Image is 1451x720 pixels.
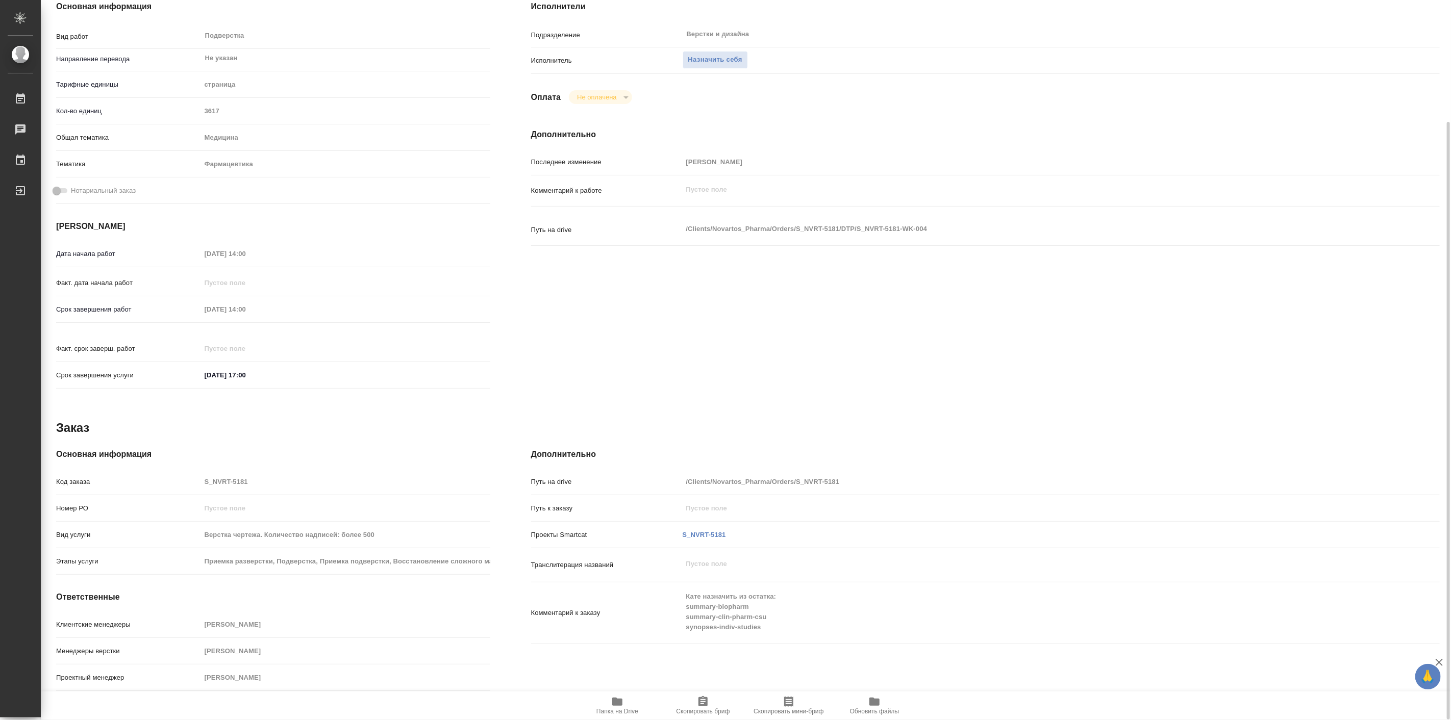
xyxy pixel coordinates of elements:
textarea: Кате назначить из остатка: summary-biopharm summary-clin-pharm-csu synopses-indiv-studies [683,588,1364,636]
p: Общая тематика [56,133,201,143]
input: Пустое поле [201,275,290,290]
p: Комментарий к заказу [531,608,683,618]
p: Клиентские менеджеры [56,620,201,630]
div: Медицина [201,129,490,146]
h4: Ответственные [56,591,490,603]
span: Нотариальный заказ [71,186,136,196]
p: Менеджеры верстки [56,646,201,656]
span: Скопировать бриф [676,708,730,715]
p: Последнее изменение [531,157,683,167]
h2: Заказ [56,420,89,436]
span: Папка на Drive [596,708,638,715]
h4: Дополнительно [531,448,1440,460]
input: Пустое поле [201,501,490,516]
p: Подразделение [531,30,683,40]
p: Срок завершения услуги [56,370,201,380]
div: Фармацевтика [201,156,490,173]
input: Пустое поле [201,302,290,317]
button: 🙏 [1415,664,1441,689]
p: Исполнитель [531,56,683,66]
input: Пустое поле [201,617,490,632]
input: Пустое поле [683,155,1364,169]
input: Пустое поле [201,474,490,489]
input: Пустое поле [201,554,490,569]
div: страница [201,76,490,93]
textarea: /Clients/Novartos_Pharma/Orders/S_NVRT-5181/DTP/S_NVRT-5181-WK-004 [683,220,1364,238]
p: Путь на drive [531,225,683,235]
div: Не оплачена [569,90,632,104]
input: Пустое поле [201,644,490,658]
p: Дата начала работ [56,249,201,259]
button: Не оплачена [574,93,619,101]
p: Срок завершения работ [56,304,201,315]
p: Номер РО [56,503,201,513]
span: Назначить себя [688,54,742,66]
p: Этапы услуги [56,556,201,567]
p: Вид услуги [56,530,201,540]
p: Код заказа [56,477,201,487]
button: Скопировать мини-бриф [746,691,832,720]
p: Тарифные единицы [56,80,201,90]
input: Пустое поле [683,501,1364,516]
span: 🙏 [1419,666,1437,687]
p: Путь к заказу [531,503,683,513]
p: Тематика [56,159,201,169]
input: ✎ Введи что-нибудь [201,368,290,382]
h4: [PERSON_NAME] [56,220,490,233]
h4: Дополнительно [531,128,1440,141]
input: Пустое поле [201,246,290,261]
button: Обновить файлы [832,691,917,720]
span: Скопировать мини-бриф [754,708,823,715]
p: Проекты Smartcat [531,530,683,540]
p: Факт. дата начала работ [56,278,201,288]
input: Пустое поле [201,527,490,542]
button: Папка на Drive [574,691,660,720]
p: Факт. срок заверш. работ [56,344,201,354]
a: S_NVRT-5181 [683,531,726,538]
button: Назначить себя [683,51,748,69]
input: Пустое поле [201,104,490,118]
p: Проектный менеджер [56,673,201,683]
p: Комментарий к работе [531,186,683,196]
h4: Исполнители [531,1,1440,13]
input: Пустое поле [683,474,1364,489]
input: Пустое поле [201,670,490,685]
p: Транслитерация названий [531,560,683,570]
h4: Оплата [531,91,561,104]
p: Вид работ [56,32,201,42]
span: Обновить файлы [850,708,899,715]
p: Кол-во единиц [56,106,201,116]
input: Пустое поле [201,341,290,356]
h4: Основная информация [56,1,490,13]
button: Скопировать бриф [660,691,746,720]
p: Направление перевода [56,54,201,64]
h4: Основная информация [56,448,490,460]
p: Путь на drive [531,477,683,487]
